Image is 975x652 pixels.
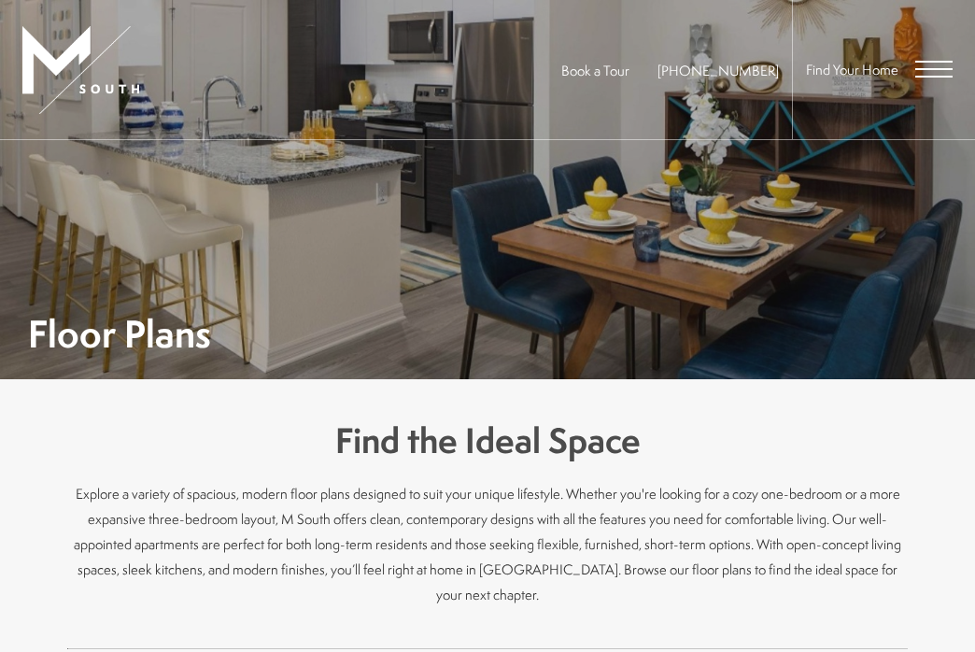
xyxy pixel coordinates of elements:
a: Call Us at 813-570-8014 [657,61,779,80]
p: Explore a variety of spacious, modern floor plans designed to suit your unique lifestyle. Whether... [67,481,908,607]
a: Find Your Home [806,60,898,79]
h1: Floor Plans [28,316,211,351]
img: MSouth [22,26,139,114]
span: [PHONE_NUMBER] [657,61,779,80]
h3: Find the Ideal Space [67,417,908,466]
a: Book a Tour [561,61,629,80]
button: Open Menu [915,61,953,78]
